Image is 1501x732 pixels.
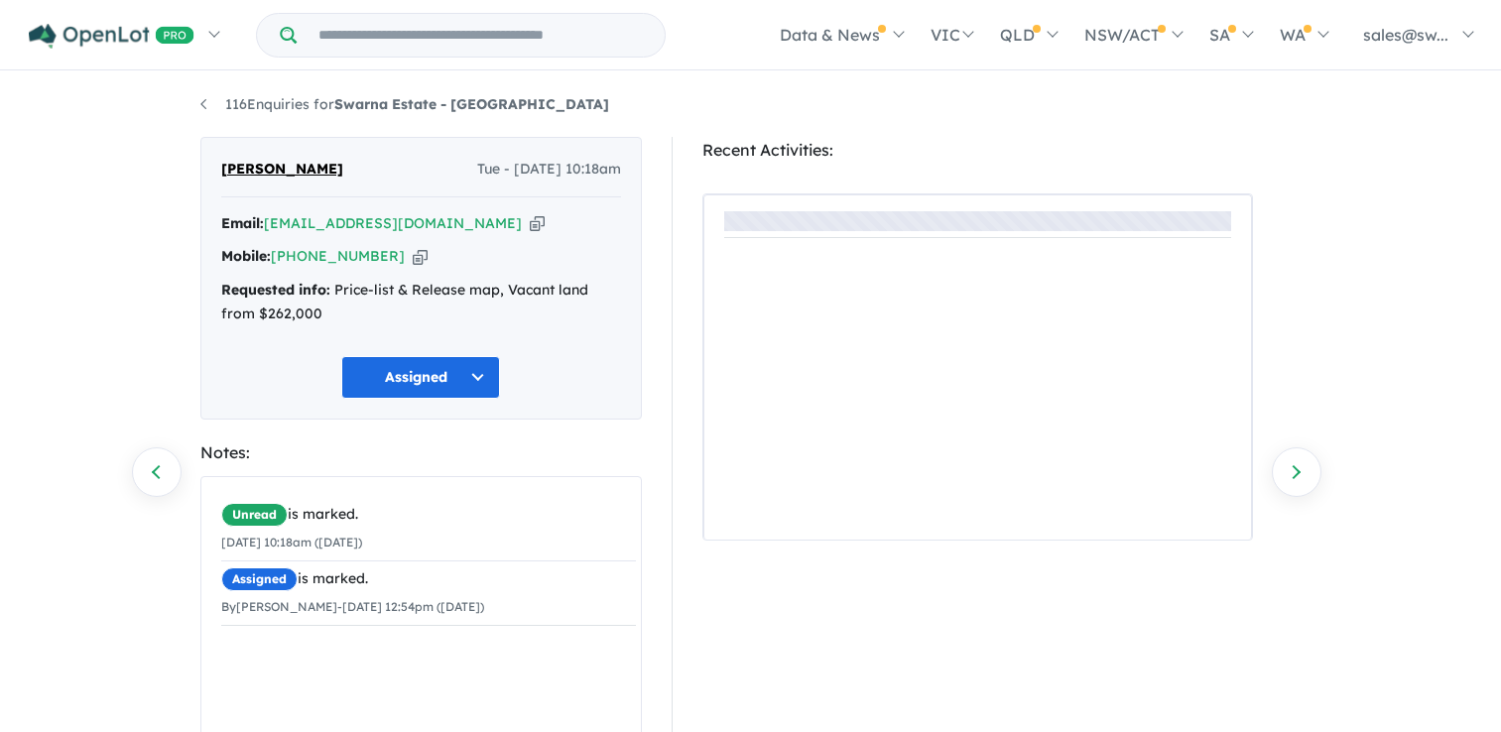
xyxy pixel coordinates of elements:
a: [EMAIL_ADDRESS][DOMAIN_NAME] [264,214,522,232]
div: Recent Activities: [702,137,1253,164]
span: Tue - [DATE] 10:18am [477,158,621,182]
nav: breadcrumb [200,93,1302,117]
button: Assigned [341,356,500,399]
span: sales@sw... [1363,25,1448,45]
span: [PERSON_NAME] [221,158,343,182]
input: Try estate name, suburb, builder or developer [301,14,661,57]
button: Copy [413,246,428,267]
div: Price-list & Release map, Vacant land from $262,000 [221,279,621,326]
small: By [PERSON_NAME] - [DATE] 12:54pm ([DATE]) [221,599,484,614]
div: is marked. [221,567,636,591]
strong: Requested info: [221,281,330,299]
strong: Email: [221,214,264,232]
span: Unread [221,503,288,527]
a: 116Enquiries forSwarna Estate - [GEOGRAPHIC_DATA] [200,95,609,113]
strong: Swarna Estate - [GEOGRAPHIC_DATA] [334,95,609,113]
div: Notes: [200,439,642,466]
strong: Mobile: [221,247,271,265]
img: Openlot PRO Logo White [29,24,194,49]
span: Assigned [221,567,298,591]
small: [DATE] 10:18am ([DATE]) [221,535,362,549]
button: Copy [530,213,545,234]
div: is marked. [221,503,636,527]
a: [PHONE_NUMBER] [271,247,405,265]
